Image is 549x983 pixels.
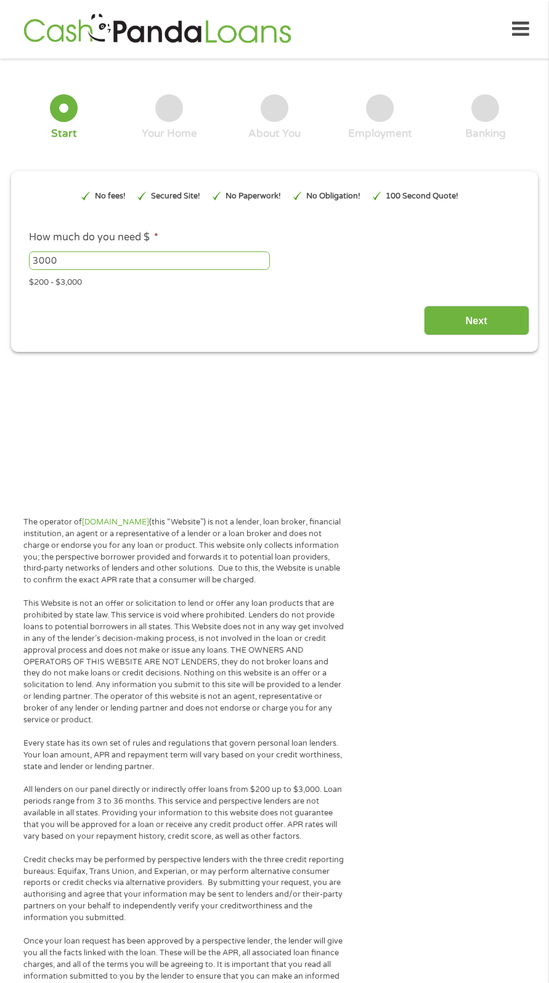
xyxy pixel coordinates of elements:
p: Every state has its own set of rules and regulations that govern personal loan lenders. Your loan... [23,738,344,773]
div: Start [51,127,77,141]
p: No Obligation! [306,190,360,202]
a: [DOMAIN_NAME] [82,517,149,527]
label: How much do you need $ [29,231,158,244]
div: Banking [465,127,506,141]
p: 100 Second Quote! [386,190,458,202]
p: All lenders on our panel directly or indirectly offer loans from $200 up to $3,000. Loan periods ... [23,784,344,842]
input: Next [424,306,529,336]
p: The operator of (this “Website”) is not a lender, loan broker, financial institution, an agent or... [23,516,344,586]
div: Employment [348,127,412,141]
p: Secured Site! [151,190,200,202]
p: This Website is not an offer or solicitation to lend or offer any loan products that are prohibit... [23,598,344,726]
p: No Paperwork! [226,190,281,202]
div: $200 - $3,000 [29,272,520,289]
div: About You [248,127,301,141]
p: No fees! [95,190,126,202]
img: GetLoanNow Logo [20,12,295,47]
p: Credit checks may be performed by perspective lenders with the three credit reporting bureaus: Eq... [23,854,344,924]
div: Your Home [142,127,197,141]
